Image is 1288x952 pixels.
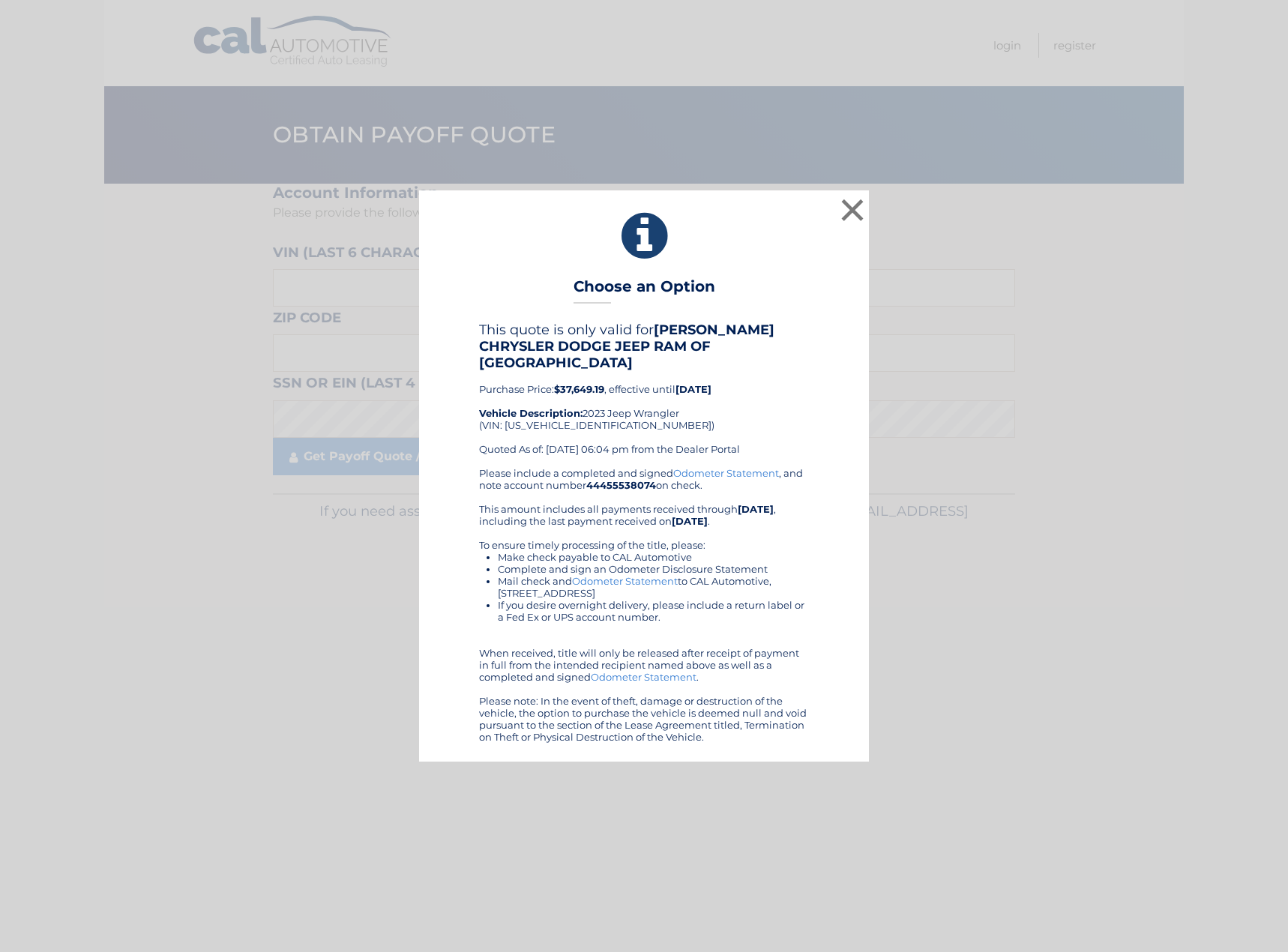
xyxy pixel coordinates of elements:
h3: Choose an Option [574,277,715,304]
a: Odometer Statement [673,467,779,479]
button: × [837,195,867,225]
b: [PERSON_NAME] CHRYSLER DODGE JEEP RAM OF [GEOGRAPHIC_DATA] [479,322,774,371]
li: Mail check and to CAL Automotive, [STREET_ADDRESS] [498,575,809,599]
li: Make check payable to CAL Automotive [498,551,809,563]
b: [DATE] [675,383,711,395]
a: Odometer Statement [591,671,696,683]
div: Please include a completed and signed , and note account number on check. This amount includes al... [479,467,809,743]
b: [DATE] [738,503,774,515]
li: If you desire overnight delivery, please include a return label or a Fed Ex or UPS account number. [498,599,809,623]
b: 44455538074 [586,479,656,491]
b: [DATE] [672,515,708,527]
div: Purchase Price: , effective until 2023 Jeep Wrangler (VIN: [US_VEHICLE_IDENTIFICATION_NUMBER]) Qu... [479,322,809,467]
h4: This quote is only valid for [479,322,809,371]
a: Odometer Statement [572,575,678,587]
b: $37,649.19 [554,383,604,395]
li: Complete and sign an Odometer Disclosure Statement [498,563,809,575]
strong: Vehicle Description: [479,407,583,419]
